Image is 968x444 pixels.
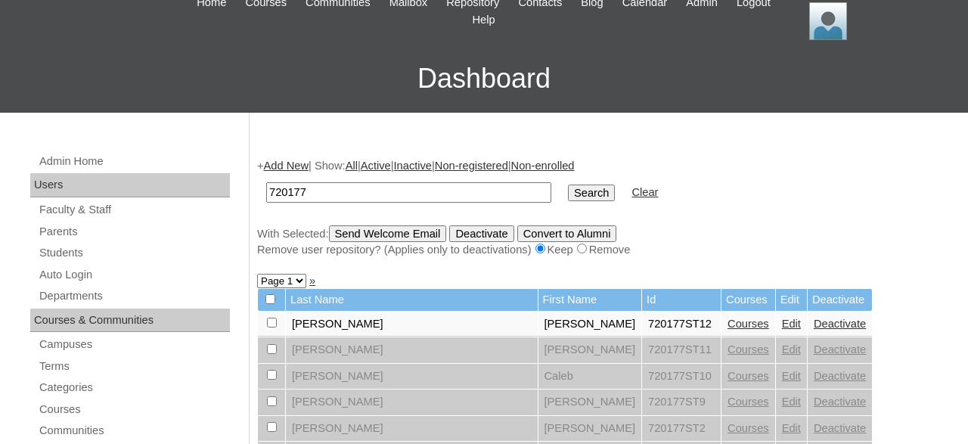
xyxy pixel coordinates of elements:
[642,364,721,390] td: 720177ST10
[814,343,866,356] a: Deactivate
[38,287,230,306] a: Departments
[264,160,309,172] a: Add New
[286,364,538,390] td: [PERSON_NAME]
[286,312,538,337] td: [PERSON_NAME]
[38,400,230,419] a: Courses
[346,160,358,172] a: All
[38,244,230,262] a: Students
[776,289,807,311] td: Edit
[38,265,230,284] a: Auto Login
[266,182,551,203] input: Search
[728,396,769,408] a: Courses
[642,289,721,311] td: Id
[38,421,230,440] a: Communities
[538,364,642,390] td: Caleb
[728,422,769,434] a: Courses
[728,343,769,356] a: Courses
[808,289,872,311] td: Deactivate
[286,390,538,415] td: [PERSON_NAME]
[782,422,801,434] a: Edit
[538,289,642,311] td: First Name
[538,337,642,363] td: [PERSON_NAME]
[329,225,447,242] input: Send Welcome Email
[472,11,495,29] span: Help
[38,357,230,376] a: Terms
[728,318,769,330] a: Courses
[517,225,617,242] input: Convert to Alumni
[38,222,230,241] a: Parents
[538,390,642,415] td: [PERSON_NAME]
[257,242,953,258] div: Remove user repository? (Applies only to deactivations) Keep Remove
[721,289,775,311] td: Courses
[38,200,230,219] a: Faculty & Staff
[631,186,658,198] a: Clear
[38,152,230,171] a: Admin Home
[38,378,230,397] a: Categories
[286,289,538,311] td: Last Name
[286,337,538,363] td: [PERSON_NAME]
[642,416,721,442] td: 720177ST2
[257,158,953,258] div: + | Show: | | | |
[309,275,315,287] a: »
[538,416,642,442] td: [PERSON_NAME]
[728,370,769,382] a: Courses
[257,225,953,258] div: With Selected:
[782,318,801,330] a: Edit
[814,422,866,434] a: Deactivate
[642,390,721,415] td: 720177ST9
[435,160,508,172] a: Non-registered
[642,337,721,363] td: 720177ST11
[286,416,538,442] td: [PERSON_NAME]
[449,225,513,242] input: Deactivate
[361,160,391,172] a: Active
[30,173,230,197] div: Users
[642,312,721,337] td: 720177ST12
[464,11,502,29] a: Help
[30,309,230,333] div: Courses & Communities
[511,160,575,172] a: Non-enrolled
[814,370,866,382] a: Deactivate
[394,160,433,172] a: Inactive
[782,396,801,408] a: Edit
[782,343,801,356] a: Edit
[782,370,801,382] a: Edit
[538,312,642,337] td: [PERSON_NAME]
[814,318,866,330] a: Deactivate
[814,396,866,408] a: Deactivate
[38,335,230,354] a: Campuses
[809,2,847,40] img: Jonelle Rodriguez
[568,185,615,201] input: Search
[8,45,960,113] h3: Dashboard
